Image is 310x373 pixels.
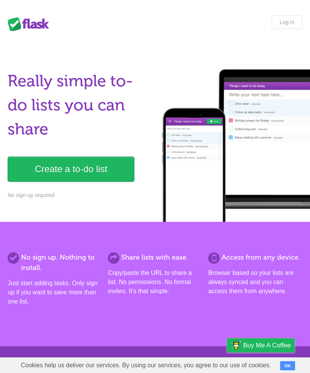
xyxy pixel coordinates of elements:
[227,338,295,352] a: Buy me a coffee
[280,361,295,370] button: OK
[8,191,152,199] p: No sign up required
[208,252,302,263] h2: Access from any device.
[8,69,152,141] h1: Really simple to-do lists you can share
[8,17,54,31] div: Flask Lists
[272,15,302,29] a: Log in
[231,339,241,352] img: Buy me a coffee
[243,339,291,352] span: Buy me a coffee
[8,279,102,306] p: Just start adding tasks. Only sign up if you want to save more than one list.
[108,268,202,296] p: Copy/paste the URL to share a list. No permissions. No formal invites. It's that simple.
[8,252,102,273] h2: No sign up. Nothing to install.
[8,157,134,182] a: Create a to-do list
[208,268,302,296] p: Browser based so your lists are always synced and you can access them from anywhere.
[108,252,202,263] h2: Share lists with ease.
[13,358,279,373] span: Cookies help us deliver our services. By using our services, you agree to our use of cookies.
